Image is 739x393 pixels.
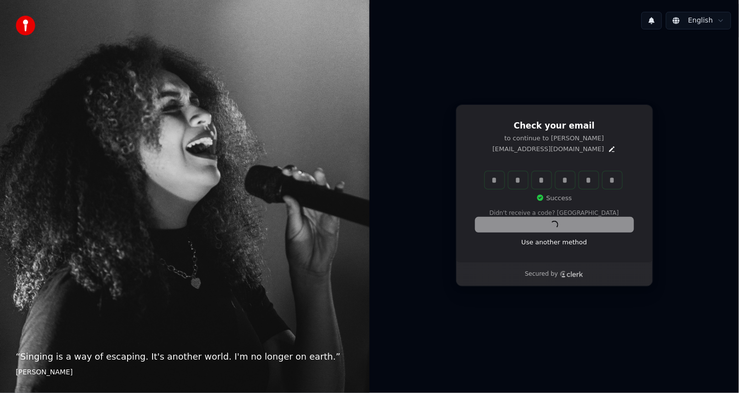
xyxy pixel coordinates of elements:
[493,145,604,154] p: [EMAIL_ADDRESS][DOMAIN_NAME]
[608,145,616,153] button: Edit
[483,169,624,191] div: Verification code input
[16,367,354,377] footer: [PERSON_NAME]
[560,271,583,278] a: Clerk logo
[16,350,354,364] p: “ Singing is a way of escaping. It's another world. I'm no longer on earth. ”
[475,120,633,132] h1: Check your email
[522,238,587,247] a: Use another method
[475,134,633,143] p: to continue to [PERSON_NAME]
[536,194,572,203] p: Success
[16,16,35,35] img: youka
[525,270,558,278] p: Secured by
